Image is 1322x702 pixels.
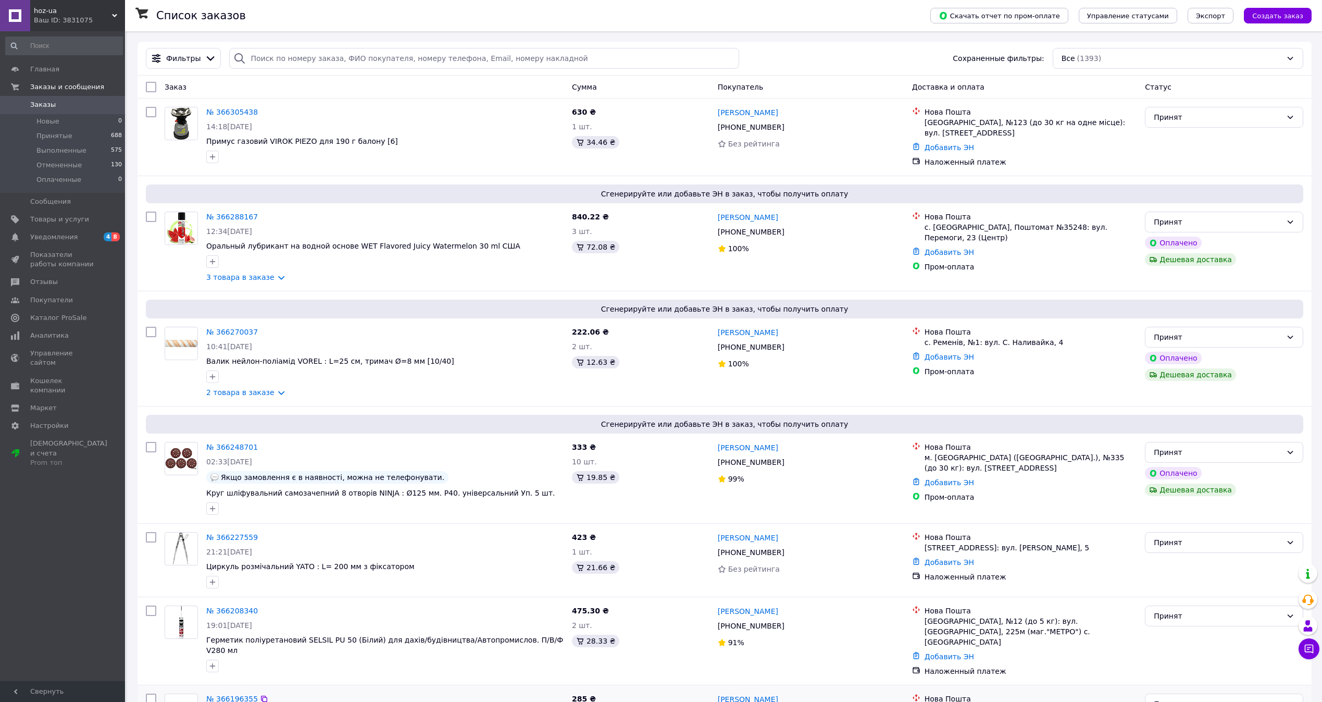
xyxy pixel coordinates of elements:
[221,473,444,482] span: Якщо замовлення є в наявності, можна не телефонувати.
[718,107,778,118] a: [PERSON_NAME]
[572,471,619,484] div: 19.85 ₴
[572,561,619,574] div: 21.66 ₴
[30,376,96,395] span: Кошелек компании
[572,635,619,647] div: 28.33 ₴
[925,572,1137,582] div: Наложенный платеж
[30,331,69,340] span: Аналитика
[30,215,89,224] span: Товары и услуги
[206,342,252,351] span: 10:41[DATE]
[165,340,197,347] img: Фото товару
[36,131,72,141] span: Принятые
[1196,12,1225,20] span: Экспорт
[728,565,780,573] span: Без рейтинга
[165,83,186,91] span: Заказ
[165,447,197,470] img: Фото товару
[206,489,555,497] span: Круг шліфувальний самозачепний 8 отворів NINJA : Ø125 мм. Р40. універсальний Уп. 5 шт.
[30,197,71,206] span: Сообщения
[728,244,749,253] span: 100%
[34,16,125,25] div: Ваш ID: 3831075
[925,532,1137,543] div: Нова Пошта
[572,607,609,615] span: 475.30 ₴
[165,532,198,565] a: Фото товару
[572,108,596,116] span: 630 ₴
[30,65,59,74] span: Главная
[1154,447,1282,458] div: Принят
[572,533,596,541] span: 423 ₴
[1145,484,1236,496] div: Дешевая доставка
[925,558,974,566] a: Добавить ЭН
[206,562,415,571] span: Циркуль розмічальний YATO : L= 200 мм з фіксатором
[716,619,787,633] div: [PHONE_NUMBER]
[150,419,1299,429] span: Сгенерируйте или добавьте ЭН в заказ, чтобы получить оплату
[206,443,258,451] a: № 366248701
[925,212,1137,222] div: Нова Пошта
[206,137,398,145] a: Примус газовий VIROK PIEZO для 190 г балону [6]
[1079,8,1177,23] button: Управление статусами
[716,225,787,239] div: [PHONE_NUMBER]
[1154,537,1282,548] div: Принят
[912,83,984,91] span: Доставка и оплата
[572,443,596,451] span: 333 ₴
[925,442,1137,452] div: Нова Пошта
[30,403,57,413] span: Маркет
[925,107,1137,117] div: Нова Пошта
[572,356,619,368] div: 12.63 ₴
[925,327,1137,337] div: Нова Пошта
[206,328,258,336] a: № 366270037
[34,6,112,16] span: hoz-ua
[206,122,252,131] span: 14:18[DATE]
[111,232,120,241] span: 8
[206,242,520,250] a: Оральный лубрикант на водной основе WET Flavored Juicy Watermelon 30 ml США
[953,53,1044,64] span: Сохраненные фильтры:
[206,533,258,541] a: № 366227559
[30,100,56,109] span: Заказы
[171,533,192,565] img: Фото товару
[728,475,744,483] span: 99%
[206,458,252,466] span: 02:33[DATE]
[718,442,778,453] a: [PERSON_NAME]
[718,83,764,91] span: Покупатель
[925,543,1137,553] div: [STREET_ADDRESS]: вул. [PERSON_NAME], 5
[925,616,1137,647] div: [GEOGRAPHIC_DATA], №12 (до 5 кг): вул. [GEOGRAPHIC_DATA], 225м (маг."МЕТРО") с.[GEOGRAPHIC_DATA]
[1077,54,1102,63] span: (1393)
[206,636,563,655] span: Герметик поліуретановий SELSIL PU 50 (Білий) для дахів/будівництва/Автопромислов. П/В/Ф V280 мл
[1087,12,1169,20] span: Управление статусами
[206,357,454,365] a: Валик нейлон-поліамід VOREL : L=25 см, тримач Ø=8 мм [10/40]
[925,353,974,361] a: Добавить ЭН
[1299,638,1319,659] button: Чат с покупателем
[925,452,1137,473] div: м. [GEOGRAPHIC_DATA] ([GEOGRAPHIC_DATA].), №335 (до 30 кг): вул. [STREET_ADDRESS]
[572,241,619,253] div: 72.08 ₴
[718,533,778,543] a: [PERSON_NAME]
[206,273,275,281] a: 3 товара в заказе
[728,140,780,148] span: Без рейтинга
[1233,11,1312,19] a: Создать заказ
[1154,216,1282,228] div: Принят
[167,212,195,244] img: Фото товару
[572,83,597,91] span: Сумма
[111,146,122,155] span: 575
[165,212,198,245] a: Фото товару
[104,232,112,241] span: 4
[5,36,123,55] input: Поиск
[925,366,1137,377] div: Пром-оплата
[572,213,609,221] span: 840.22 ₴
[179,606,184,638] img: Фото товару
[165,327,198,360] a: Фото товару
[718,327,778,338] a: [PERSON_NAME]
[1145,467,1201,479] div: Оплачено
[166,53,201,64] span: Фильтры
[30,313,86,323] span: Каталог ProSale
[150,189,1299,199] span: Сгенерируйте или добавьте ЭН в заказ, чтобы получить оплату
[572,621,592,630] span: 2 шт.
[36,117,59,126] span: Новые
[36,146,86,155] span: Выполненные
[206,548,252,556] span: 21:21[DATE]
[1154,331,1282,343] div: Принят
[30,439,107,467] span: [DEMOGRAPHIC_DATA] и счета
[30,232,78,242] span: Уведомления
[925,117,1137,138] div: [GEOGRAPHIC_DATA], №123 (до 30 кг на одне місце): вул. [STREET_ADDRESS]
[30,82,104,92] span: Заказы и сообщения
[925,248,974,256] a: Добавить ЭН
